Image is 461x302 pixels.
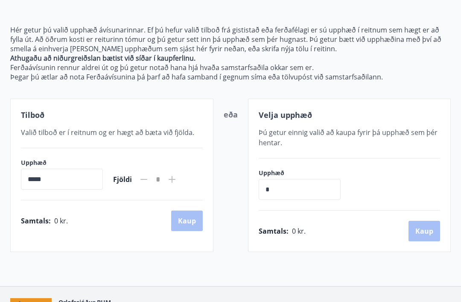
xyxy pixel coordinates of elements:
strong: Athugaðu að niðurgreiðslan bætist við síðar í kaupferlinu. [10,53,195,63]
p: Hér getur þú valið upphæð ávísunarinnar. Ef þú hefur valið tilboð frá gististað eða ferðafélagi e... [10,25,451,53]
span: Samtals : [21,216,51,226]
span: Valið tilboð er í reitnum og er hægt að bæta við fjölda. [21,128,194,137]
span: Tilboð [21,110,44,120]
label: Upphæð [21,158,103,167]
span: Þú getur einnig valið að kaupa fyrir þá upphæð sem þér hentar. [259,128,438,147]
span: eða [224,109,238,120]
label: Upphæð [259,169,349,177]
span: Samtals : [259,226,289,236]
p: Þegar þú ætlar að nota Ferðaávísunina þá þarf að hafa samband í gegnum síma eða tölvupóst við sam... [10,72,451,82]
span: Velja upphæð [259,110,312,120]
span: 0 kr. [54,216,68,226]
p: Ferðaávísunin rennur aldrei út og þú getur notað hana hjá hvaða samstarfsaðila okkar sem er. [10,63,451,72]
span: Fjöldi [113,175,132,184]
span: 0 kr. [292,226,306,236]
